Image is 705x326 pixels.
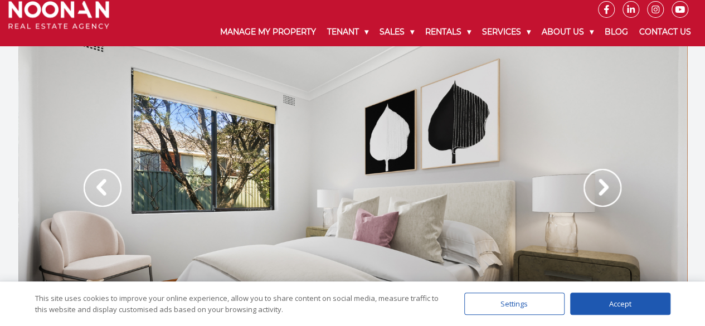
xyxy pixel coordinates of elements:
a: Manage My Property [215,18,322,46]
a: Blog [599,18,634,46]
a: Contact Us [634,18,697,46]
a: Tenant [322,18,374,46]
a: Sales [374,18,420,46]
div: Accept [570,293,670,315]
img: Arrow slider [584,169,621,207]
a: Rentals [420,18,477,46]
a: About Us [536,18,599,46]
a: Services [477,18,536,46]
div: Settings [464,293,565,315]
img: Noonan Real Estate Agency [8,1,109,29]
img: Arrow slider [84,169,121,207]
div: This site uses cookies to improve your online experience, allow you to share content on social me... [35,293,442,315]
